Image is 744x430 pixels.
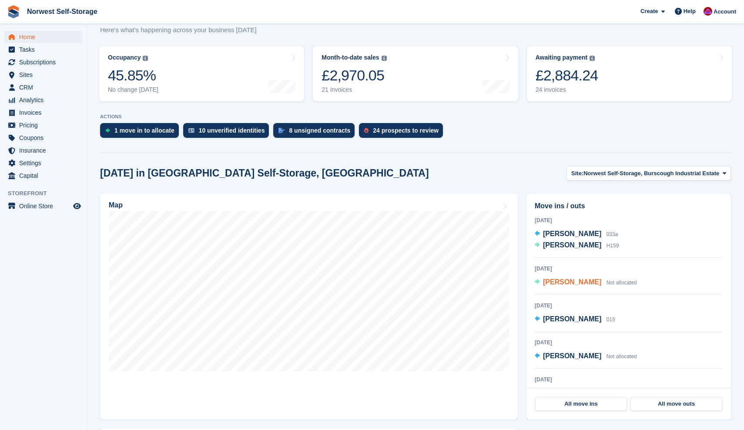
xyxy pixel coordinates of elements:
[704,7,712,16] img: Daniel Grensinger
[373,127,439,134] div: 24 prospects to review
[100,114,731,120] p: ACTIONS
[382,56,387,61] img: icon-info-grey-7440780725fd019a000dd9b08b2336e03edf1995a4989e88bcd33f0948082b44.svg
[19,81,71,93] span: CRM
[4,200,82,212] a: menu
[535,397,627,411] a: All move ins
[19,69,71,81] span: Sites
[364,128,369,133] img: prospect-51fa495bee0391a8d652442698ab0144808aea92771e9ea1ae160a38d050c398.svg
[4,119,82,131] a: menu
[543,278,601,286] span: [PERSON_NAME]
[4,157,82,169] a: menu
[543,241,601,249] span: [PERSON_NAME]
[19,107,71,119] span: Invoices
[289,127,350,134] div: 8 unsigned contracts
[4,94,82,106] a: menu
[527,46,732,101] a: Awaiting payment £2,884.24 24 invoices
[536,86,598,93] div: 24 invoices
[19,119,71,131] span: Pricing
[4,144,82,157] a: menu
[535,314,615,325] a: [PERSON_NAME] 015
[278,128,285,133] img: contract_signature_icon-13c848040528278c33f63329250d36e43548de30e8caae1d1a13099fd9432cc5.svg
[583,169,719,178] span: Norwest Self-Storage, Burscough Industrial Estate
[607,231,618,237] span: 033a
[188,128,194,133] img: verify_identity-adf6edd0f0f0b5bbfe63781bf79b02c33cf7c696d77639b501bdc392416b5a36.svg
[19,157,71,169] span: Settings
[535,339,723,347] div: [DATE]
[535,277,637,288] a: [PERSON_NAME] Not allocated
[23,4,101,19] a: Norwest Self-Storage
[108,54,141,61] div: Occupancy
[536,67,598,84] div: £2,884.24
[143,56,148,61] img: icon-info-grey-7440780725fd019a000dd9b08b2336e03edf1995a4989e88bcd33f0948082b44.svg
[607,280,637,286] span: Not allocated
[535,302,723,310] div: [DATE]
[543,352,601,360] span: [PERSON_NAME]
[630,397,722,411] a: All move outs
[322,54,379,61] div: Month-to-date sales
[108,67,158,84] div: 45.85%
[19,43,71,56] span: Tasks
[4,170,82,182] a: menu
[19,56,71,68] span: Subscriptions
[19,132,71,144] span: Coupons
[4,107,82,119] a: menu
[607,353,637,360] span: Not allocated
[359,123,447,142] a: 24 prospects to review
[100,167,429,179] h2: [DATE] in [GEOGRAPHIC_DATA] Self-Storage, [GEOGRAPHIC_DATA]
[273,123,359,142] a: 8 unsigned contracts
[535,265,723,273] div: [DATE]
[109,201,123,209] h2: Map
[4,132,82,144] a: menu
[100,25,272,35] p: Here's what's happening across your business [DATE]
[607,317,615,323] span: 015
[114,127,174,134] div: 1 move in to allocate
[714,7,736,16] span: Account
[4,56,82,68] a: menu
[100,123,183,142] a: 1 move in to allocate
[183,123,274,142] a: 10 unverified identities
[566,166,731,180] button: Site: Norwest Self-Storage, Burscough Industrial Estate
[313,46,518,101] a: Month-to-date sales £2,970.05 21 invoices
[7,5,20,18] img: stora-icon-8386f47178a22dfd0bd8f6a31ec36ba5ce8667c1dd55bd0f319d3a0aa187defe.svg
[19,170,71,182] span: Capital
[543,315,601,323] span: [PERSON_NAME]
[607,243,619,249] span: H159
[108,86,158,93] div: No change [DATE]
[100,193,518,420] a: Map
[571,169,583,178] span: Site:
[4,69,82,81] a: menu
[640,7,658,16] span: Create
[8,189,87,198] span: Storefront
[4,81,82,93] a: menu
[684,7,696,16] span: Help
[543,230,601,237] span: [PERSON_NAME]
[535,351,637,362] a: [PERSON_NAME] Not allocated
[535,376,723,383] div: [DATE]
[19,144,71,157] span: Insurance
[536,54,588,61] div: Awaiting payment
[19,31,71,43] span: Home
[19,200,71,212] span: Online Store
[199,127,265,134] div: 10 unverified identities
[322,86,386,93] div: 21 invoices
[4,43,82,56] a: menu
[590,56,595,61] img: icon-info-grey-7440780725fd019a000dd9b08b2336e03edf1995a4989e88bcd33f0948082b44.svg
[535,229,618,240] a: [PERSON_NAME] 033a
[535,201,723,211] h2: Move ins / outs
[19,94,71,106] span: Analytics
[322,67,386,84] div: £2,970.05
[4,31,82,43] a: menu
[72,201,82,211] a: Preview store
[99,46,304,101] a: Occupancy 45.85% No change [DATE]
[535,217,723,224] div: [DATE]
[105,128,110,133] img: move_ins_to_allocate_icon-fdf77a2bb77ea45bf5b3d319d69a93e2d87916cf1d5bf7949dd705db3b84f3ca.svg
[535,240,619,251] a: [PERSON_NAME] H159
